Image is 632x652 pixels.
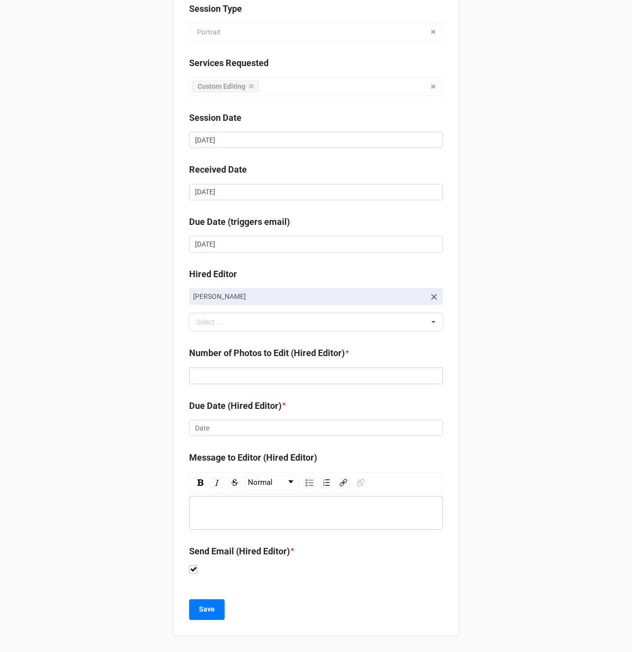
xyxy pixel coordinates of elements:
div: Strikethrough [228,478,241,488]
input: Date [189,236,443,253]
a: Block Type [245,476,299,490]
div: rdw-wrapper [189,472,443,530]
div: Italic [210,478,224,488]
label: Number of Photos to Edit (Hired Editor) [189,346,345,360]
label: Due Date (Hired Editor) [189,399,281,413]
button: Save [189,599,225,620]
label: Message to Editor (Hired Editor) [189,451,317,465]
div: Bold [194,478,206,488]
label: Session Type [189,2,242,16]
input: Date [189,420,443,436]
div: rdw-inline-control [192,475,243,490]
div: rdw-block-control [243,475,301,490]
div: Unordered [303,478,316,488]
div: rdw-link-control [335,475,369,490]
label: Send Email (Hired Editor) [189,544,290,558]
div: rdw-toolbar [189,472,443,494]
div: Link [337,478,350,488]
label: Session Date [189,111,241,125]
b: Save [199,604,215,615]
div: rdw-dropdown [245,475,299,490]
span: Normal [248,477,273,489]
label: Due Date (triggers email) [189,215,290,229]
div: Unlink [354,478,367,488]
div: rdw-list-control [301,475,335,490]
label: Received Date [189,163,247,177]
input: Date [189,184,443,201]
p: [PERSON_NAME] [193,291,425,301]
label: Services Requested [189,56,269,70]
div: Select ... [194,317,237,328]
input: Date [189,132,443,148]
label: Hired Editor [189,267,237,281]
div: Ordered [320,478,333,488]
div: rdw-editor [194,507,438,518]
